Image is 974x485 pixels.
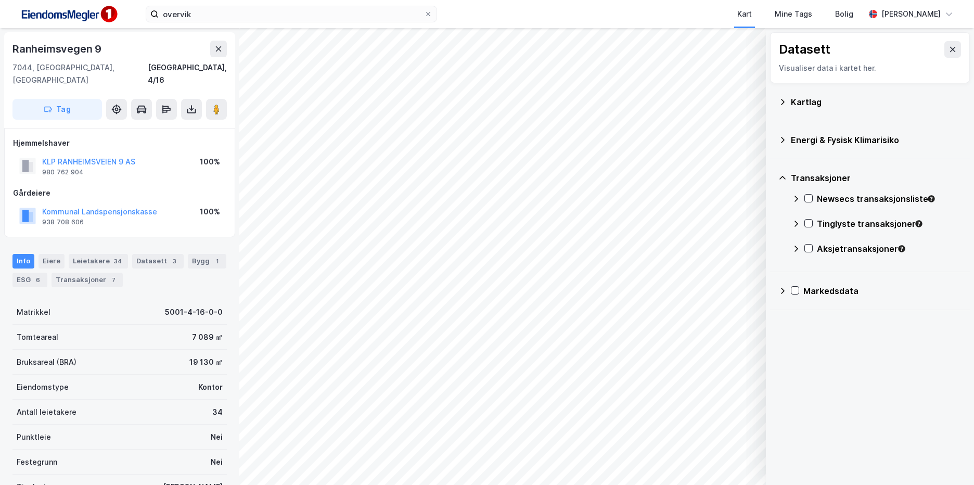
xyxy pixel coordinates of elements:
[927,194,936,203] div: Tooltip anchor
[13,137,226,149] div: Hjemmelshaver
[12,61,148,86] div: 7044, [GEOGRAPHIC_DATA], [GEOGRAPHIC_DATA]
[914,219,924,228] div: Tooltip anchor
[192,331,223,343] div: 7 089 ㎡
[791,172,962,184] div: Transaksjoner
[881,8,941,20] div: [PERSON_NAME]
[12,273,47,287] div: ESG
[779,62,961,74] div: Visualiser data i kartet her.
[922,435,974,485] iframe: Chat Widget
[189,356,223,368] div: 19 130 ㎡
[12,99,102,120] button: Tag
[212,256,222,266] div: 1
[33,275,43,285] div: 6
[791,134,962,146] div: Energi & Fysisk Klimarisiko
[17,406,76,418] div: Antall leietakere
[922,435,974,485] div: Kontrollprogram for chat
[791,96,962,108] div: Kartlag
[198,381,223,393] div: Kontor
[42,218,84,226] div: 938 708 606
[200,156,220,168] div: 100%
[897,244,906,253] div: Tooltip anchor
[39,254,65,269] div: Eiere
[211,456,223,468] div: Nei
[12,41,104,57] div: Ranheimsvegen 9
[52,273,123,287] div: Transaksjoner
[200,206,220,218] div: 100%
[817,218,962,230] div: Tinglyste transaksjoner
[817,242,962,255] div: Aksjetransaksjoner
[188,254,226,269] div: Bygg
[69,254,128,269] div: Leietakere
[212,406,223,418] div: 34
[17,3,121,26] img: F4PB6Px+NJ5v8B7XTbfpPpyloAAAAASUVORK5CYII=
[737,8,752,20] div: Kart
[211,431,223,443] div: Nei
[835,8,853,20] div: Bolig
[108,275,119,285] div: 7
[17,456,57,468] div: Festegrunn
[17,356,76,368] div: Bruksareal (BRA)
[132,254,184,269] div: Datasett
[169,256,180,266] div: 3
[775,8,812,20] div: Mine Tags
[112,256,124,266] div: 34
[165,306,223,318] div: 5001-4-16-0-0
[779,41,830,58] div: Datasett
[148,61,227,86] div: [GEOGRAPHIC_DATA], 4/16
[17,306,50,318] div: Matrikkel
[42,168,84,176] div: 980 762 904
[17,381,69,393] div: Eiendomstype
[803,285,962,297] div: Markedsdata
[17,431,51,443] div: Punktleie
[817,193,962,205] div: Newsecs transaksjonsliste
[159,6,424,22] input: Søk på adresse, matrikkel, gårdeiere, leietakere eller personer
[13,187,226,199] div: Gårdeiere
[12,254,34,269] div: Info
[17,331,58,343] div: Tomteareal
